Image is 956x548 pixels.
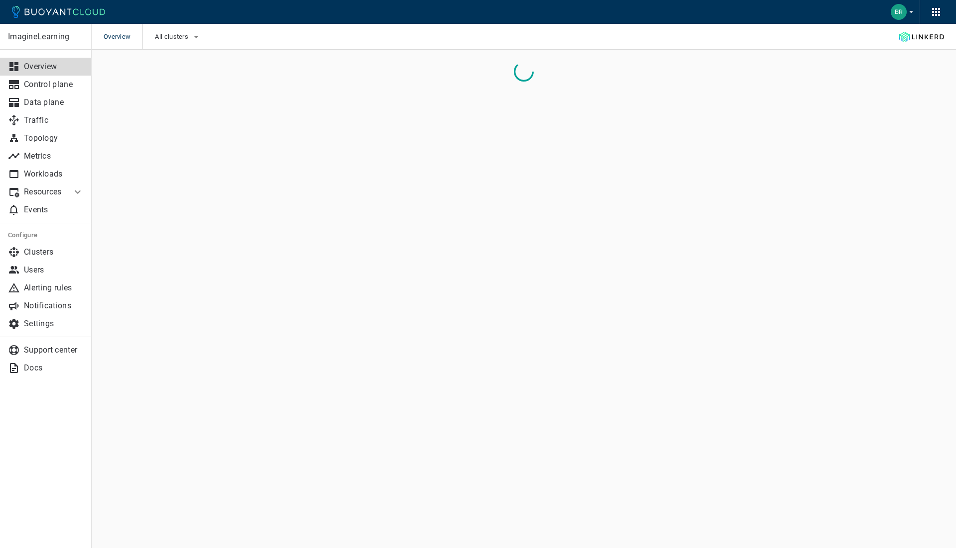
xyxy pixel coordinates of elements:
p: Alerting rules [24,283,84,293]
p: ImagineLearning [8,32,83,42]
p: Docs [24,363,84,373]
p: Workloads [24,169,84,179]
p: Notifications [24,301,84,311]
p: Traffic [24,115,84,125]
span: Overview [104,24,142,50]
span: All clusters [155,33,190,41]
p: Clusters [24,247,84,257]
p: Data plane [24,97,84,107]
h5: Configure [8,231,84,239]
p: Topology [24,133,84,143]
img: Blake Romano [891,4,907,20]
p: Control plane [24,80,84,90]
p: Overview [24,62,84,72]
button: All clusters [155,29,202,44]
p: Users [24,265,84,275]
p: Settings [24,319,84,329]
p: Events [24,205,84,215]
p: Metrics [24,151,84,161]
p: Support center [24,345,84,355]
p: Resources [24,187,64,197]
